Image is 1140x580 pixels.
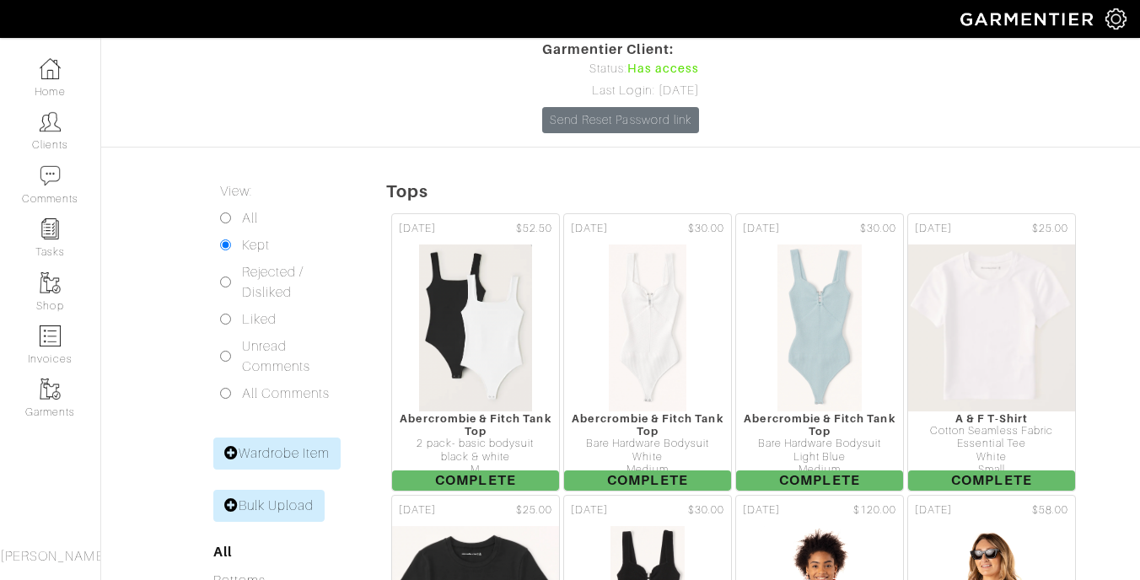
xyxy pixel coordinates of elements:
img: iHy769cTn33r7MFyttg1hLfF [608,244,687,412]
label: Liked [242,309,277,330]
label: Unread Comments [242,336,344,377]
div: Medium [736,464,903,476]
a: [DATE] $30.00 Abercrombie & Fitch Tank Top Bare Hardware Bodysuit Light Blue Medium Complete [734,212,906,493]
div: Status: [542,60,699,78]
a: Bulk Upload [213,490,325,522]
img: reminder-icon-8004d30b9f0a5d33ae49ab947aed9ed385cf756f9e5892f1edd6e32f2345188e.png [40,218,61,239]
span: [DATE] [915,221,952,237]
img: garmentier-logo-header-white-b43fb05a5012e4ada735d5af1a66efaba907eab6374d6393d1fbf88cb4ef424d.png [952,4,1105,34]
span: $30.00 [688,502,724,518]
div: Abercrombie & Fitch Tank Top [392,412,559,438]
span: [DATE] [915,502,952,518]
a: All [213,544,232,560]
div: Abercrombie & Fitch Tank Top [736,412,903,438]
a: [DATE] $25.00 A & F T-Shirt Cotton Seamless Fabric Essential Tee White Small Complete [906,212,1078,493]
img: KKK4GkYLfbMye22uEFJ9jRxU [904,244,1080,412]
span: $25.00 [516,502,552,518]
div: Abercrombie & Fitch Tank Top [564,412,731,438]
span: Has access [627,60,700,78]
span: [DATE] [399,502,436,518]
div: Bare Hardware Bodysuit [736,438,903,450]
span: Complete [908,470,1075,491]
img: 1Nur78FMwZVRKMiivcmgTLYH [777,244,862,412]
span: [DATE] [399,221,436,237]
img: orders-icon-0abe47150d42831381b5fb84f609e132dff9fe21cb692f30cb5eec754e2cba89.png [40,325,61,346]
span: $30.00 [688,221,724,237]
img: SXXhM56KknLPhz4RJAPeHvn1 [418,244,534,412]
div: Bare Hardware Bodysuit [564,438,731,450]
span: [DATE] [571,221,608,237]
span: $120.00 [853,502,896,518]
a: Wardrobe Item [213,438,341,470]
div: black & white [392,451,559,464]
div: Medium [564,464,731,476]
label: All [242,208,258,228]
img: gear-icon-white-bd11855cb880d31180b6d7d6211b90ccbf57a29d726f0c71d8c61bd08dd39cc2.png [1105,8,1127,30]
span: $25.00 [1032,221,1068,237]
img: comment-icon-a0a6a9ef722e966f86d9cbdc48e553b5cf19dbc54f86b18d962a5391bc8f6eb6.png [40,165,61,186]
div: Cotton Seamless Fabric Essential Tee [908,425,1075,451]
label: View: [220,181,252,201]
label: Rejected / Disliked [242,262,344,303]
img: dashboard-icon-dbcd8f5a0b271acd01030246c82b418ddd0df26cd7fceb0bd07c9910d44c42f6.png [40,58,61,79]
img: garments-icon-b7da505a4dc4fd61783c78ac3ca0ef83fa9d6f193b1c9dc38574b1d14d53ca28.png [40,272,61,293]
div: White [908,451,1075,464]
span: [DATE] [743,502,780,518]
label: Kept [242,235,270,255]
span: $52.50 [516,221,552,237]
h5: Tops [386,181,1140,201]
a: [DATE] $30.00 Abercrombie & Fitch Tank Top Bare Hardware Bodysuit White Medium Complete [562,212,734,493]
div: 2 pack- basic bodysuit [392,438,559,450]
div: M [392,464,559,476]
span: Complete [736,470,903,491]
span: [DATE] [743,221,780,237]
a: [DATE] $52.50 Abercrombie & Fitch Tank Top 2 pack- basic bodysuit black & white M Complete [390,212,562,493]
span: $30.00 [860,221,896,237]
span: Complete [564,470,731,491]
div: White [564,451,731,464]
span: $58.00 [1032,502,1068,518]
div: Light Blue [736,451,903,464]
a: Send Reset Password link [542,107,699,133]
div: Last Login: [DATE] [542,82,699,100]
span: [DATE] [571,502,608,518]
label: All Comments [242,384,331,404]
span: Garmentier Client: [542,40,699,60]
div: A & F T-Shirt [908,412,1075,425]
img: clients-icon-6bae9207a08558b7cb47a8932f037763ab4055f8c8b6bfacd5dc20c3e0201464.png [40,111,61,132]
div: Small [908,464,1075,476]
span: Complete [392,470,559,491]
img: garments-icon-b7da505a4dc4fd61783c78ac3ca0ef83fa9d6f193b1c9dc38574b1d14d53ca28.png [40,379,61,400]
